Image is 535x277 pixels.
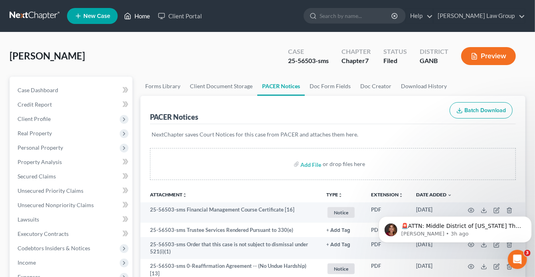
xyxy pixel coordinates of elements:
[375,200,535,255] iframe: Intercom notifications message
[326,262,358,275] a: Notice
[18,158,62,165] span: Property Analysis
[18,101,52,108] span: Credit Report
[508,250,527,269] iframe: Intercom live chat
[396,77,452,96] a: Download History
[182,193,187,198] i: unfold_more
[11,184,132,198] a: Unsecured Priority Claims
[365,223,410,237] td: PDF
[464,107,506,114] span: Batch Download
[18,216,39,223] span: Lawsuits
[355,77,396,96] a: Doc Creator
[406,9,433,23] a: Help
[305,77,355,96] a: Doc Form Fields
[11,97,132,112] a: Credit Report
[365,57,369,64] span: 7
[11,227,132,241] a: Executory Contracts
[323,160,365,168] div: or drop files here
[10,50,85,61] span: [PERSON_NAME]
[11,155,132,169] a: Property Analysis
[338,193,343,198] i: unfold_more
[257,77,305,96] a: PACER Notices
[326,228,350,233] button: + Add Tag
[18,245,90,251] span: Codebtors Insiders & Notices
[383,56,407,65] div: Filed
[328,207,355,218] span: Notice
[326,242,350,247] button: + Add Tag
[11,198,132,212] a: Unsecured Nonpriority Claims
[18,130,52,137] span: Real Property
[365,237,410,259] td: PDF
[328,263,355,274] span: Notice
[461,47,516,65] button: Preview
[11,83,132,97] a: Case Dashboard
[371,192,403,198] a: Extensionunfold_more
[18,202,94,208] span: Unsecured Nonpriority Claims
[18,187,83,194] span: Unsecured Priority Claims
[326,226,358,234] a: + Add Tag
[140,202,320,223] td: 25-56503-sms Financial Management Course Certificate [16]
[140,77,185,96] a: Forms Library
[140,223,320,237] td: 25-56503-sms Trustee Services Rendered Pursuant to 330(e)
[365,202,410,223] td: PDF
[524,250,531,256] span: 3
[447,193,452,198] i: expand_more
[11,169,132,184] a: Secured Claims
[320,8,393,23] input: Search by name...
[150,192,187,198] a: Attachmentunfold_more
[18,87,58,93] span: Case Dashboard
[83,13,110,19] span: New Case
[326,241,358,248] a: + Add Tag
[420,47,448,56] div: District
[342,56,371,65] div: Chapter
[154,9,206,23] a: Client Portal
[18,230,69,237] span: Executory Contracts
[383,47,407,56] div: Status
[420,56,448,65] div: GANB
[450,102,513,119] button: Batch Download
[120,9,154,23] a: Home
[288,56,329,65] div: 25-56503-sms
[140,237,320,259] td: 25-56503-sms Order that this case is not subject to dismissal under 521(i)(1)
[18,259,36,266] span: Income
[434,9,525,23] a: [PERSON_NAME] Law Group
[342,47,371,56] div: Chapter
[18,173,56,180] span: Secured Claims
[18,115,51,122] span: Client Profile
[416,192,452,198] a: Date Added expand_more
[11,212,132,227] a: Lawsuits
[326,192,343,198] button: TYPEunfold_more
[152,131,514,138] p: NextChapter saves Court Notices for this case from PACER and attaches them here.
[399,193,403,198] i: unfold_more
[150,112,198,122] div: PACER Notices
[18,144,63,151] span: Personal Property
[185,77,257,96] a: Client Document Storage
[288,47,329,56] div: Case
[326,206,358,219] a: Notice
